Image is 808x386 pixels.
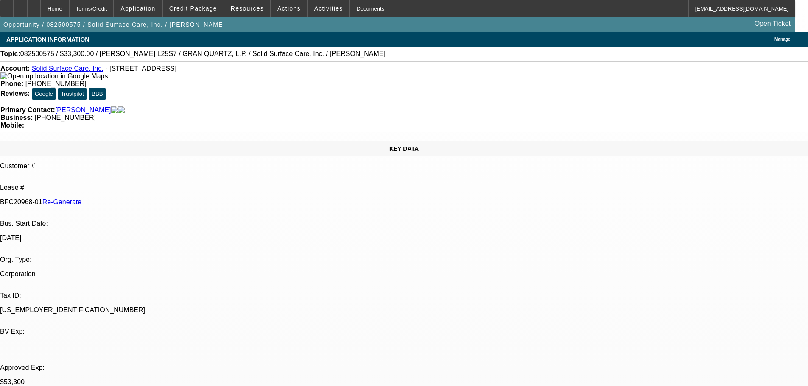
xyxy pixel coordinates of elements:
a: View Google Maps [0,72,108,80]
strong: Account: [0,65,30,72]
button: Credit Package [163,0,224,17]
span: Credit Package [169,5,217,12]
img: Open up location in Google Maps [0,72,108,80]
span: KEY DATA [389,145,419,152]
span: Resources [231,5,264,12]
button: BBB [89,88,106,100]
button: Trustpilot [58,88,87,100]
button: Activities [308,0,349,17]
span: Manage [774,37,790,42]
strong: Topic: [0,50,20,58]
button: Application [114,0,162,17]
a: Re-Generate [42,198,82,205]
span: APPLICATION INFORMATION [6,36,89,43]
strong: Reviews: [0,90,30,97]
strong: Mobile: [0,122,24,129]
span: Actions [277,5,301,12]
img: linkedin-icon.png [118,106,125,114]
span: - [STREET_ADDRESS] [105,65,176,72]
strong: Phone: [0,80,23,87]
img: facebook-icon.png [111,106,118,114]
span: Opportunity / 082500575 / Solid Surface Care, Inc. / [PERSON_NAME] [3,21,225,28]
a: Open Ticket [751,17,794,31]
span: 082500575 / $33,300.00 / [PERSON_NAME] L25S7 / GRAN QUARTZ, L.P. / Solid Surface Care, Inc. / [PE... [20,50,386,58]
a: Solid Surface Care, Inc. [32,65,103,72]
strong: Business: [0,114,33,121]
button: Actions [271,0,307,17]
button: Resources [224,0,270,17]
a: [PERSON_NAME] [55,106,111,114]
span: [PHONE_NUMBER] [25,80,87,87]
button: Google [32,88,56,100]
span: Application [120,5,155,12]
span: [PHONE_NUMBER] [35,114,96,121]
strong: Primary Contact: [0,106,55,114]
span: Activities [314,5,343,12]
